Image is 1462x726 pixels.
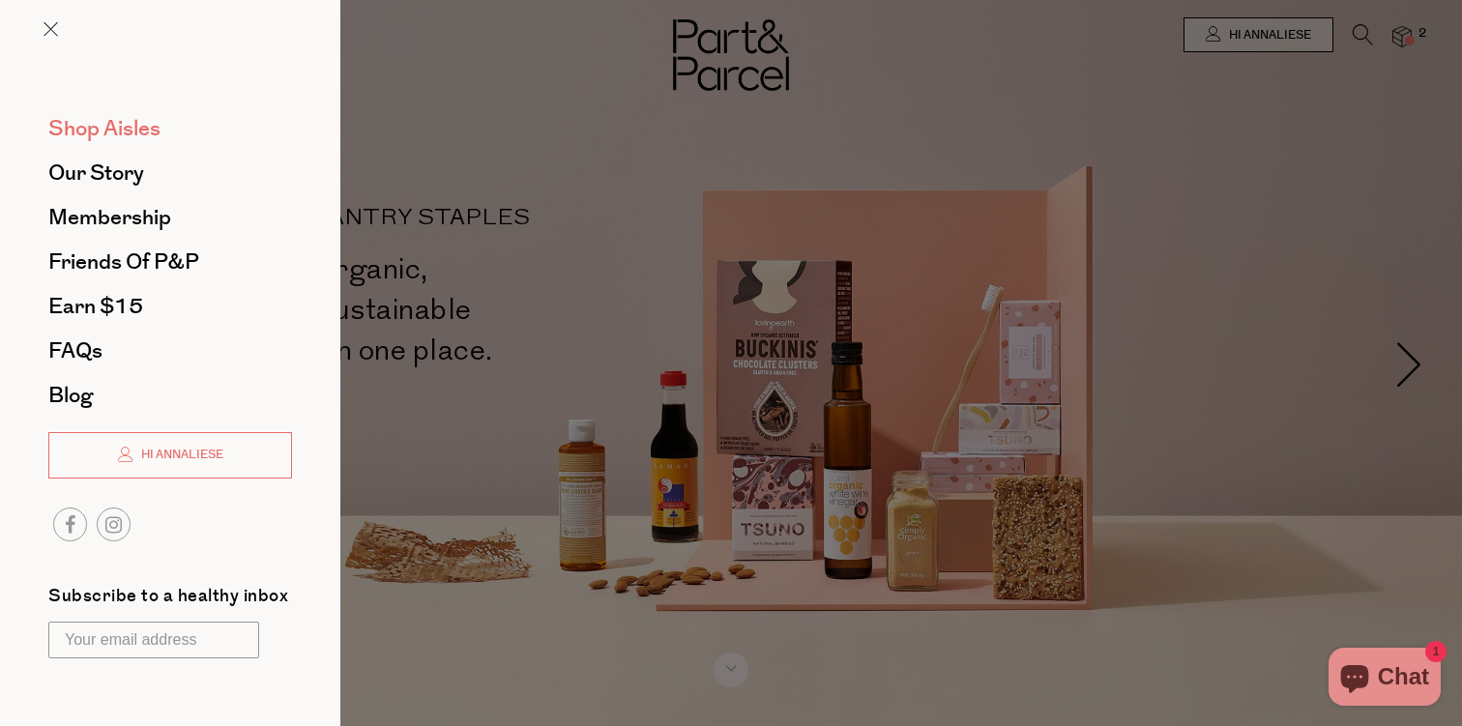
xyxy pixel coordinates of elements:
span: Earn $15 [48,291,143,322]
a: FAQs [48,340,292,362]
label: Subscribe to a healthy inbox [48,588,288,612]
a: Membership [48,207,292,228]
a: Earn $15 [48,296,292,317]
span: Shop Aisles [48,113,161,144]
span: Friends of P&P [48,247,199,277]
span: Hi Annaliese [136,447,223,463]
span: Our Story [48,158,144,189]
inbox-online-store-chat: Shopify online store chat [1323,648,1447,711]
a: Shop Aisles [48,118,292,139]
a: Blog [48,385,292,406]
span: FAQs [48,335,102,366]
a: Hi Annaliese [48,432,292,479]
a: Friends of P&P [48,251,292,273]
a: Our Story [48,162,292,184]
span: Membership [48,202,171,233]
span: Blog [48,380,93,411]
input: Your email address [48,622,259,658]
